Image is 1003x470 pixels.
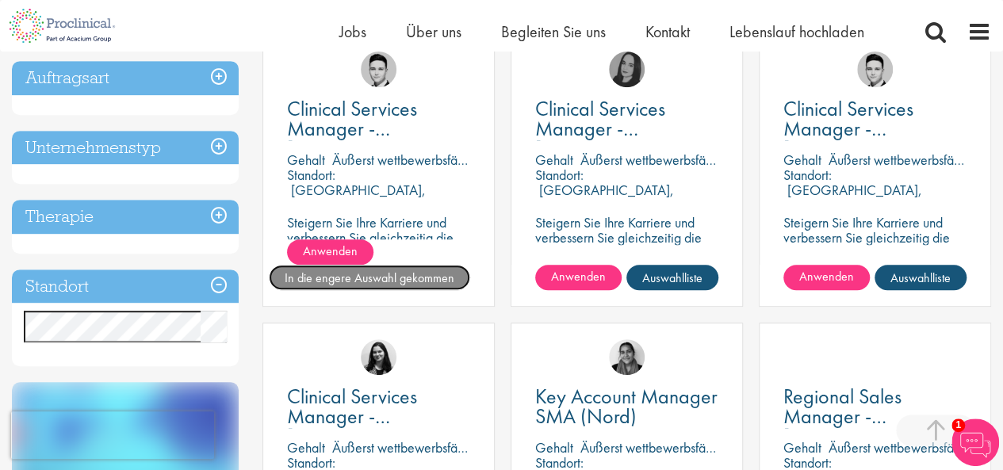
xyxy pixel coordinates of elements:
[269,265,470,290] a: In die engere Auswahl gekommen
[332,151,474,169] font: Äußerst wettbewerbsfähig
[799,268,854,285] font: Anwenden
[25,275,89,296] font: Standort
[535,95,732,182] font: Clinical Services Manager - [GEOGRAPHIC_DATA], [GEOGRAPHIC_DATA]
[11,411,214,459] iframe: reCAPTCHA
[501,21,606,42] a: Begleiten Sie uns
[729,21,864,42] a: Lebenslauf hochladen
[857,52,893,87] img: Connor Lynes
[535,438,573,457] font: Gehalt
[12,200,239,234] div: Therapie
[626,265,718,290] a: Auswahlliste
[783,438,821,457] font: Gehalt
[287,239,373,265] a: Anwenden
[287,99,470,139] a: Clinical Services Manager - [GEOGRAPHIC_DATA], [GEOGRAPHIC_DATA]
[609,52,645,87] img: Anna Klemencic
[332,438,474,457] font: Äußerst wettbewerbsfähig
[783,99,967,139] a: Clinical Services Manager - [GEOGRAPHIC_DATA], [GEOGRAPHIC_DATA], [GEOGRAPHIC_DATA]
[645,21,690,42] a: Kontakt
[829,151,970,169] font: Äußerst wettbewerbsfähig
[287,181,426,214] font: [GEOGRAPHIC_DATA], [GEOGRAPHIC_DATA]
[25,205,94,227] font: Therapie
[609,339,645,375] img: Anjali Parbhu
[287,95,484,182] font: Clinical Services Manager - [GEOGRAPHIC_DATA], [GEOGRAPHIC_DATA]
[285,269,454,286] font: In die engere Auswahl gekommen
[955,419,961,430] font: 1
[642,269,702,286] font: Auswahlliste
[535,387,718,426] a: Key Account Manager SMA (Nord)
[12,131,239,165] div: Unternehmenstyp
[287,438,325,457] font: Gehalt
[12,61,239,95] div: Auftragsart
[580,151,722,169] font: Äußerst wettbewerbsfähig
[339,21,366,42] a: Jobs
[361,52,396,87] img: Connor Lynes
[361,339,396,375] img: Indre Stankeviciute
[25,136,161,158] font: Unternehmenstyp
[535,166,584,184] font: Standort:
[783,387,967,426] a: Regional Sales Manager - [GEOGRAPHIC_DATA]
[783,265,870,290] a: Anwenden
[535,383,718,430] font: Key Account Manager SMA (Nord)
[551,268,606,285] font: Anwenden
[287,166,335,184] font: Standort:
[303,243,358,259] font: Anwenden
[535,151,573,169] font: Gehalt
[783,181,922,214] font: [GEOGRAPHIC_DATA], [GEOGRAPHIC_DATA]
[875,265,967,290] a: Auswahlliste
[783,166,832,184] font: Standort:
[783,151,821,169] font: Gehalt
[535,265,622,290] a: Anwenden
[783,383,974,449] font: Regional Sales Manager - [GEOGRAPHIC_DATA]
[287,151,325,169] font: Gehalt
[580,438,722,457] font: Äußerst wettbewerbsfähig
[535,181,674,214] font: [GEOGRAPHIC_DATA], [GEOGRAPHIC_DATA]
[287,383,478,449] font: Clinical Services Manager - [GEOGRAPHIC_DATA]
[25,67,109,88] font: Auftragsart
[287,387,470,426] a: Clinical Services Manager - [GEOGRAPHIC_DATA]
[406,21,461,42] a: Über uns
[535,99,718,139] a: Clinical Services Manager - [GEOGRAPHIC_DATA], [GEOGRAPHIC_DATA]
[951,418,999,466] img: Chatbot
[829,438,970,457] font: Äußerst wettbewerbsfähig
[890,269,951,286] font: Auswahlliste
